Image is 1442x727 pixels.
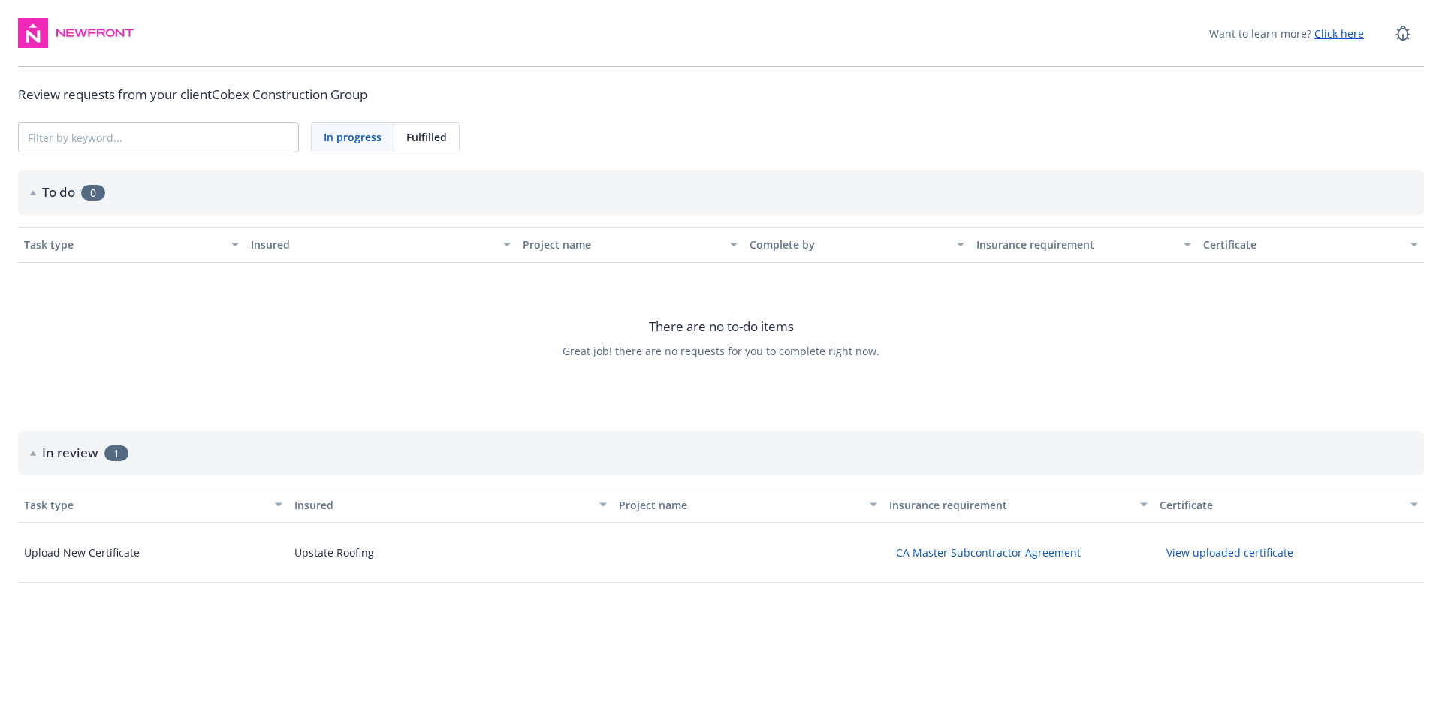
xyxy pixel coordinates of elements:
h2: To do [42,183,75,202]
div: Complete by [750,237,948,252]
div: Insurance requirement [976,237,1175,252]
div: Certificate [1160,497,1401,513]
button: Complete by [744,227,970,263]
span: 0 [81,185,105,201]
button: Certificate [1197,227,1424,263]
button: Insurance requirement [883,487,1154,523]
span: Want to learn more? [1209,26,1364,41]
div: Upload New Certificate [24,544,140,560]
div: Task type [24,237,222,252]
span: Great job! there are no requests for you to complete right now. [563,343,879,359]
div: Insured [294,497,590,513]
span: Fulfilled [406,129,447,145]
div: Certificate [1203,237,1401,252]
button: Task type [18,227,245,263]
button: Project name [517,227,744,263]
a: Report a Bug [1388,18,1418,48]
button: Project name [613,487,883,523]
div: Insurance requirement [889,497,1131,513]
button: CA Master Subcontractor Agreement [889,541,1088,564]
img: Newfront Logo [54,26,136,41]
input: Filter by keyword... [19,123,298,152]
h2: In review [42,443,98,463]
span: 1 [104,445,128,461]
button: View uploaded certificate [1160,541,1300,564]
div: Task type [24,497,266,513]
button: Task type [18,487,288,523]
div: Project name [619,497,861,513]
button: Insurance requirement [970,227,1197,263]
button: Certificate [1154,487,1424,523]
img: navigator-logo.svg [18,18,48,48]
div: Project name [523,237,721,252]
button: Insured [288,487,613,523]
button: Insured [245,227,517,263]
a: Click here [1314,26,1364,41]
div: Insured [251,237,494,252]
span: In progress [324,129,382,145]
span: There are no to-do items [649,317,794,336]
div: Review requests from your client Cobex Construction Group [18,85,1424,104]
div: Upstate Roofing [294,544,374,560]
